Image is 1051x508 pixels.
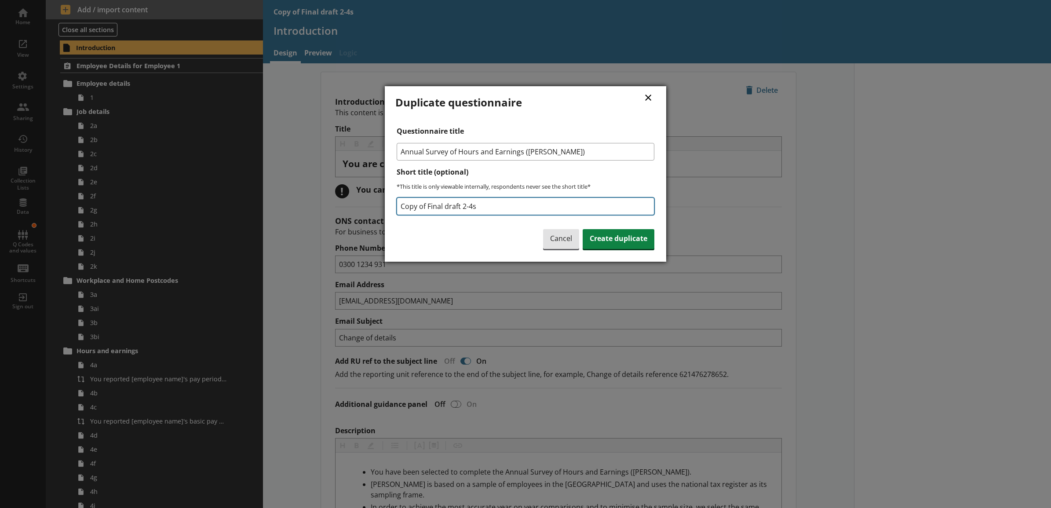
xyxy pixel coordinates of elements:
label: Questionnaire title [397,127,654,136]
span: Create duplicate [583,229,654,249]
label: Short title (optional) [397,168,654,177]
button: Close [642,87,655,107]
span: Cancel [543,229,579,249]
h2: Duplicate questionnaire [395,95,642,118]
p: *This title is only viewable internally, respondents never see the short title* [397,183,654,190]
